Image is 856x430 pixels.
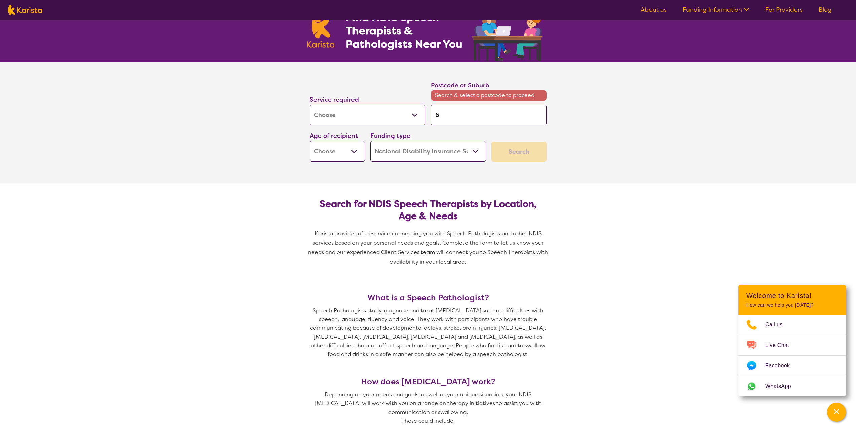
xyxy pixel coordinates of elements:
a: Web link opens in a new tab. [738,376,846,396]
img: Karista logo [8,5,42,15]
a: Funding Information [683,6,749,14]
h1: Find NDIS Speech Therapists & Pathologists Near You [346,10,470,51]
h3: How does [MEDICAL_DATA] work? [307,377,549,386]
a: For Providers [765,6,803,14]
h2: Welcome to Karista! [746,291,838,300]
label: Age of recipient [310,132,358,140]
div: Channel Menu [738,285,846,396]
label: Service required [310,95,359,104]
span: service connecting you with Speech Pathologists and other NDIS services based on your personal ne... [308,230,549,265]
img: speech-therapy [466,3,549,62]
input: Type [431,105,547,125]
span: Karista provides a [315,230,361,237]
span: Facebook [765,361,798,371]
span: Depending on your needs and goals, as well as your unique situation, your NDIS [MEDICAL_DATA] wil... [315,391,543,424]
h2: Search for NDIS Speech Therapists by Location, Age & Needs [315,198,541,222]
label: Funding type [370,132,410,140]
span: Search & select a postcode to proceed [431,90,547,101]
p: How can we help you [DATE]? [746,302,838,308]
span: WhatsApp [765,381,799,391]
ul: Choose channel [738,315,846,396]
span: free [361,230,372,237]
label: Postcode or Suburb [431,81,489,89]
span: Live Chat [765,340,797,350]
h3: What is a Speech Pathologist? [307,293,549,302]
a: About us [641,6,667,14]
span: Call us [765,320,791,330]
button: Channel Menu [827,403,846,422]
a: Blog [819,6,832,14]
p: Speech Pathologists study, diagnose and treat [MEDICAL_DATA] such as difficulties with speech, la... [307,306,549,359]
img: Karista logo [307,11,335,48]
